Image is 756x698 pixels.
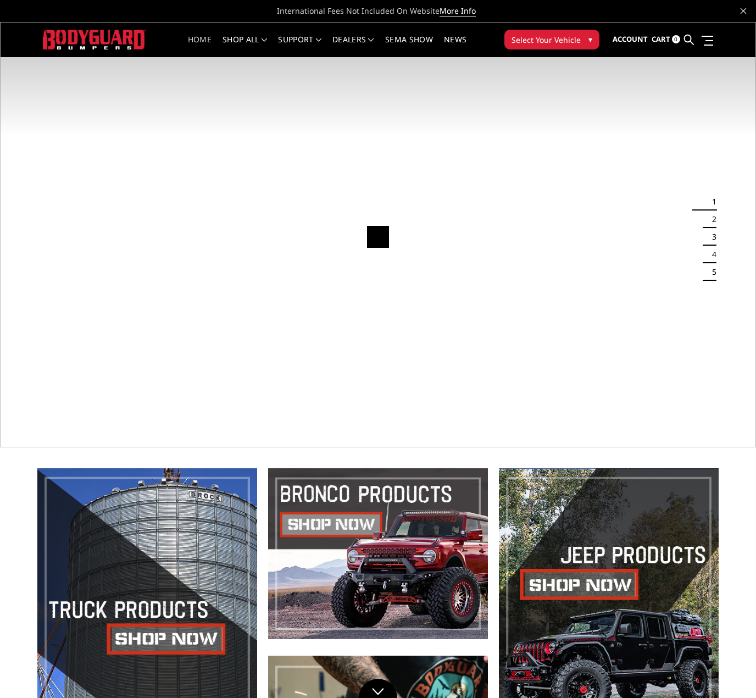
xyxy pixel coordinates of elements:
[43,30,146,50] img: BODYGUARD BUMPERS
[444,36,466,57] a: News
[672,35,680,43] span: 0
[705,193,716,210] button: 1 of 5
[440,5,476,16] a: More Info
[588,34,592,45] span: ▾
[705,210,716,228] button: 2 of 5
[188,36,212,57] a: Home
[705,263,716,281] button: 5 of 5
[652,34,670,44] span: Cart
[278,36,321,57] a: Support
[705,228,716,246] button: 3 of 5
[613,25,648,54] a: Account
[705,246,716,263] button: 4 of 5
[385,36,433,57] a: SEMA Show
[504,30,599,49] button: Select Your Vehicle
[613,34,648,44] span: Account
[332,36,374,57] a: Dealers
[652,25,680,54] a: Cart 0
[512,34,581,46] span: Select Your Vehicle
[223,36,267,57] a: shop all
